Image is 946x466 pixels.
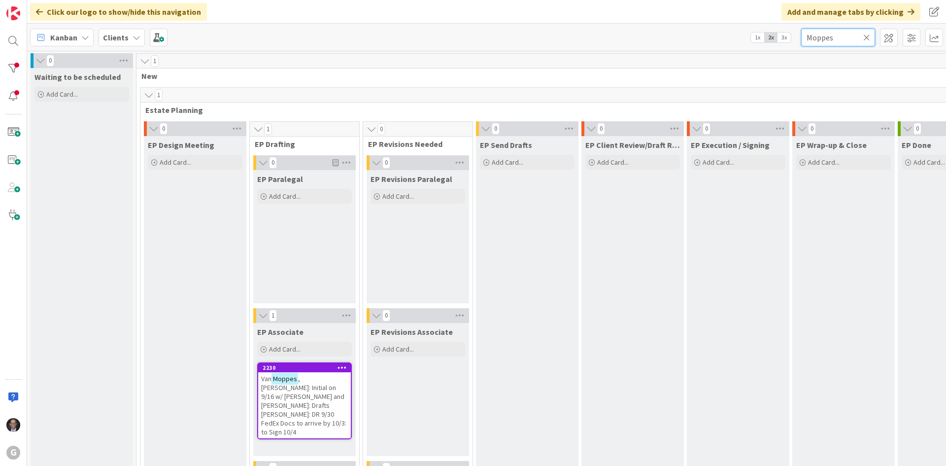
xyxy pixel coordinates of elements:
span: 0 [377,123,385,135]
a: 2230VanMoppes, [PERSON_NAME]: Initial on 9/16 w/ [PERSON_NAME] and [PERSON_NAME]: Drafts [PERSON_... [257,362,352,439]
span: Waiting to be scheduled [34,72,121,82]
span: EP Paralegal [257,174,303,184]
span: Kanban [50,32,77,43]
span: 0 [46,55,54,67]
span: 1x [751,33,764,42]
input: Quick Filter... [801,29,875,46]
img: JT [6,418,20,432]
span: 0 [269,157,277,169]
div: 2230 [258,363,351,372]
span: 0 [703,123,710,135]
span: EP Execution / Signing [691,140,770,150]
span: EP Associate [257,327,304,337]
span: 0 [808,123,816,135]
span: EP Done [902,140,931,150]
span: Add Card... [269,345,301,354]
span: Add Card... [382,345,414,354]
span: Add Card... [808,158,840,167]
span: EP Client Review/Draft Review Meeting [585,140,680,150]
span: 0 [382,310,390,322]
span: Van [261,374,271,383]
div: 2230VanMoppes, [PERSON_NAME]: Initial on 9/16 w/ [PERSON_NAME] and [PERSON_NAME]: Drafts [PERSON_... [258,363,351,438]
span: Add Card... [269,192,301,201]
span: 0 [597,123,605,135]
span: Add Card... [382,192,414,201]
span: EP Revisions Paralegal [371,174,452,184]
span: 3x [777,33,791,42]
div: 2230 [263,364,351,371]
span: , [PERSON_NAME]: Initial on 9/16 w/ [PERSON_NAME] and [PERSON_NAME]: Drafts [PERSON_NAME]: DR 9/3... [261,374,346,436]
span: Add Card... [492,158,523,167]
span: EP Send Drafts [480,140,532,150]
span: 1 [269,310,277,322]
img: Visit kanbanzone.com [6,6,20,20]
span: Add Card... [46,90,78,99]
span: 0 [160,123,168,135]
span: 0 [492,123,500,135]
span: 1 [151,55,159,67]
span: EP Design Meeting [148,140,214,150]
div: Click our logo to show/hide this navigation [30,3,207,21]
span: EP Revisions Needed [368,139,460,149]
span: 0 [913,123,921,135]
mark: Moppes [271,373,298,384]
span: Add Card... [703,158,734,167]
div: G [6,446,20,460]
span: EP Drafting [255,139,347,149]
span: 1 [155,89,163,101]
span: 0 [382,157,390,169]
span: EP Wrap-up & Close [796,140,867,150]
span: Add Card... [160,158,191,167]
b: Clients [103,33,129,42]
span: EP Revisions Associate [371,327,453,337]
span: 2x [764,33,777,42]
span: Add Card... [597,158,629,167]
span: 1 [264,123,272,135]
span: Add Card... [913,158,945,167]
div: Add and manage tabs by clicking [781,3,920,21]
